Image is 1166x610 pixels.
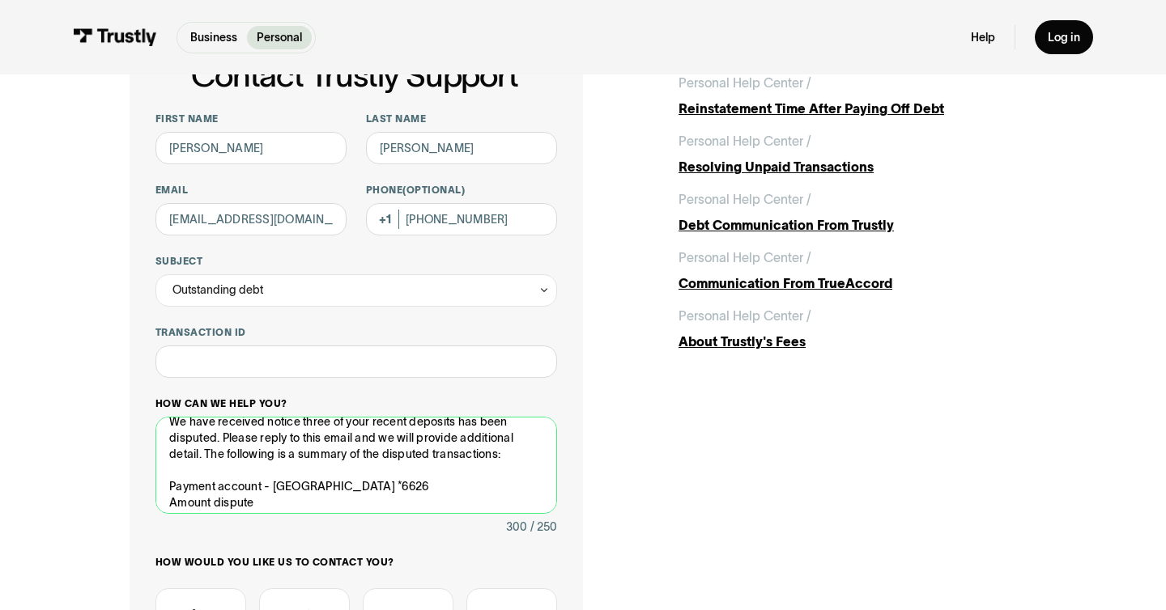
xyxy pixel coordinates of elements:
a: Log in [1035,20,1093,54]
a: Personal Help Center /Reinstatement Time After Paying Off Debt [679,73,1036,118]
div: Reinstatement Time After Paying Off Debt [679,99,1036,118]
a: Business [181,26,247,49]
label: Last name [366,112,557,125]
div: 300 [506,517,527,536]
label: Transaction ID [155,326,557,339]
a: Help [971,30,995,44]
a: Personal Help Center /Communication From TrueAccord [679,248,1036,293]
div: Personal Help Center / [679,248,811,267]
h1: Contact Trustly Support [152,57,557,93]
a: Personal Help Center /About Trustly's Fees [679,306,1036,351]
div: Personal Help Center / [679,73,811,92]
span: (Optional) [402,184,465,195]
a: Personal [247,26,312,49]
div: About Trustly's Fees [679,332,1036,351]
div: Debt Communication From Trustly [679,215,1036,235]
input: alex@mail.com [155,203,347,235]
label: Subject [155,255,557,268]
input: Alex [155,132,347,164]
div: Personal Help Center / [679,306,811,325]
a: Personal Help Center /Resolving Unpaid Transactions [679,131,1036,176]
label: How would you like us to contact you? [155,556,557,569]
p: Business [190,29,237,46]
label: How can we help you? [155,397,557,410]
div: Personal Help Center / [679,131,811,150]
label: Email [155,184,347,197]
div: / 250 [530,517,557,536]
div: Communication From TrueAccord [679,273,1036,293]
img: Trustly Logo [73,28,157,46]
div: Resolving Unpaid Transactions [679,157,1036,176]
p: Personal [257,29,302,46]
input: (555) 555-5555 [366,203,557,235]
label: Phone [366,184,557,197]
a: Personal Help Center /Debt Communication From Trustly [679,189,1036,235]
div: Outstanding debt [155,274,557,307]
input: Howard [366,132,557,164]
div: Log in [1048,30,1080,44]
div: Personal Help Center / [679,189,811,209]
div: Outstanding debt [172,280,263,299]
label: First name [155,112,347,125]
